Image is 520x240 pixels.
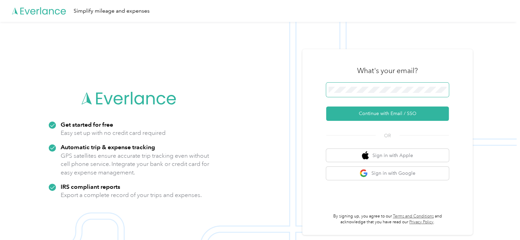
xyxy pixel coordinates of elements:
[409,220,433,225] a: Privacy Policy
[61,121,113,128] strong: Get started for free
[61,143,155,151] strong: Automatic trip & expense tracking
[376,132,399,139] span: OR
[74,7,150,15] div: Simplify mileage and expenses
[61,129,166,137] p: Easy set up with no credit card required
[61,152,210,177] p: GPS satellites ensure accurate trip tracking even without cell phone service. Integrate your bank...
[360,169,368,178] img: google logo
[357,66,418,75] h3: What's your email?
[61,191,202,199] p: Export a complete record of your trips and expenses.
[326,107,449,121] button: Continue with Email / SSO
[326,149,449,162] button: apple logoSign in with Apple
[362,151,369,160] img: apple logo
[393,214,434,219] a: Terms and Conditions
[326,213,449,225] p: By signing up, you agree to our and acknowledge that you have read our .
[61,183,120,190] strong: IRS compliant reports
[326,167,449,180] button: google logoSign in with Google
